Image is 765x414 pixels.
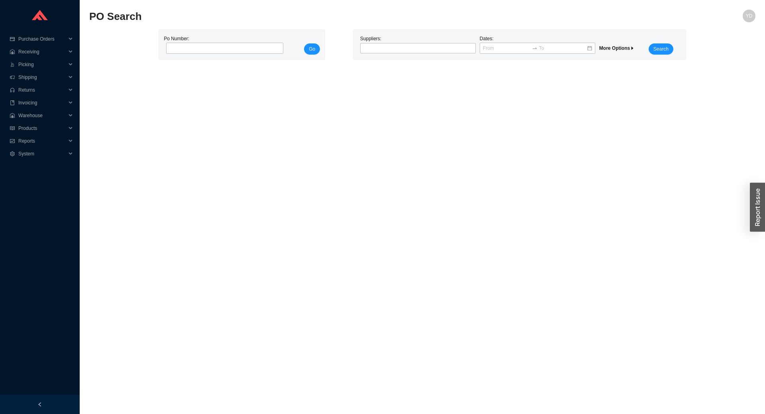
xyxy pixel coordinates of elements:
[483,44,530,52] input: From
[649,43,673,55] button: Search
[18,122,66,135] span: Products
[309,45,315,53] span: Go
[18,71,66,84] span: Shipping
[18,96,66,109] span: Invoicing
[532,45,537,51] span: to
[164,35,281,55] div: Po Number:
[10,88,15,92] span: customer-service
[37,402,42,407] span: left
[18,135,66,147] span: Reports
[599,45,635,51] span: More Options
[18,33,66,45] span: Purchase Orders
[478,35,597,55] div: Dates:
[358,35,478,55] div: Suppliers:
[89,10,589,24] h2: PO Search
[10,139,15,143] span: fund
[10,37,15,41] span: credit-card
[746,10,753,22] span: YD
[18,109,66,122] span: Warehouse
[539,44,586,52] input: To
[18,84,66,96] span: Returns
[18,58,66,71] span: Picking
[304,43,320,55] button: Go
[630,46,635,51] span: caret-right
[10,151,15,156] span: setting
[18,147,66,160] span: System
[10,126,15,131] span: read
[532,45,537,51] span: swap-right
[10,100,15,105] span: book
[653,45,669,53] span: Search
[18,45,66,58] span: Receiving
